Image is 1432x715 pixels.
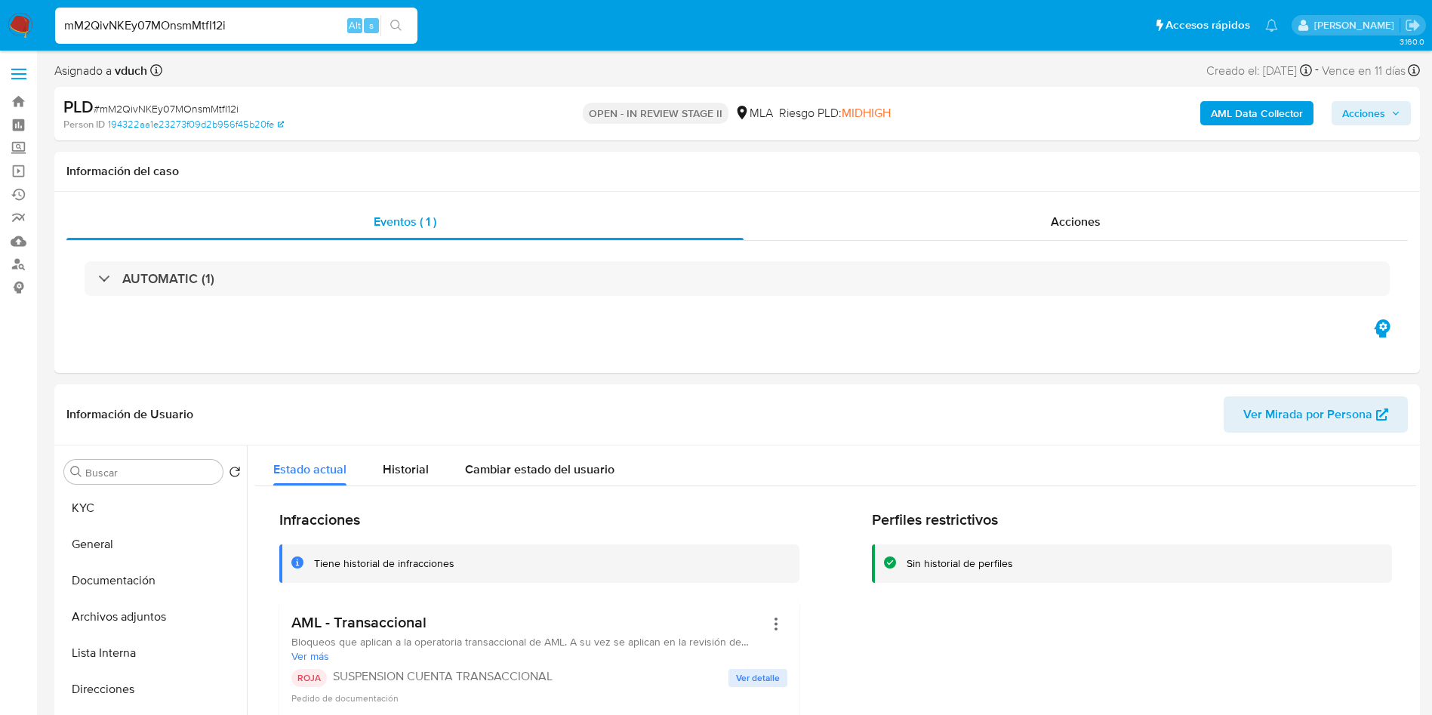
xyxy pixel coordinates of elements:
span: Ver Mirada por Persona [1243,396,1372,433]
button: Lista Interna [58,635,247,671]
span: Vence en 11 días [1322,63,1406,79]
b: vduch [112,62,147,79]
span: Eventos ( 1 ) [374,213,436,230]
span: s [369,18,374,32]
span: Riesgo PLD: [779,105,891,122]
span: Acciones [1342,101,1385,125]
button: Acciones [1332,101,1411,125]
button: Documentación [58,562,247,599]
input: Buscar usuario o caso... [55,16,417,35]
span: MIDHIGH [842,104,891,122]
button: Archivos adjuntos [58,599,247,635]
a: Salir [1405,17,1421,33]
button: Ver Mirada por Persona [1224,396,1408,433]
b: AML Data Collector [1211,101,1303,125]
h3: AUTOMATIC (1) [122,270,214,287]
p: OPEN - IN REVIEW STAGE II [583,103,728,124]
button: Volver al orden por defecto [229,466,241,482]
h1: Información de Usuario [66,407,193,422]
button: Buscar [70,466,82,478]
span: Alt [349,18,361,32]
span: Asignado a [54,63,147,79]
button: KYC [58,490,247,526]
button: General [58,526,247,562]
span: Acciones [1051,213,1101,230]
div: Creado el: [DATE] [1206,60,1312,81]
span: - [1315,60,1319,81]
span: Accesos rápidos [1166,17,1250,33]
button: AML Data Collector [1200,101,1313,125]
a: Notificaciones [1265,19,1278,32]
b: PLD [63,94,94,119]
input: Buscar [85,466,217,479]
button: search-icon [380,15,411,36]
h1: Información del caso [66,164,1408,179]
p: valeria.duch@mercadolibre.com [1314,18,1400,32]
button: Direcciones [58,671,247,707]
a: 194322aa1e23273f09d2b956f45b20fe [108,118,284,131]
div: MLA [734,105,773,122]
div: AUTOMATIC (1) [85,261,1390,296]
b: Person ID [63,118,105,131]
span: # mM2QivNKEy07MOnsmMtfI12i [94,101,239,116]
